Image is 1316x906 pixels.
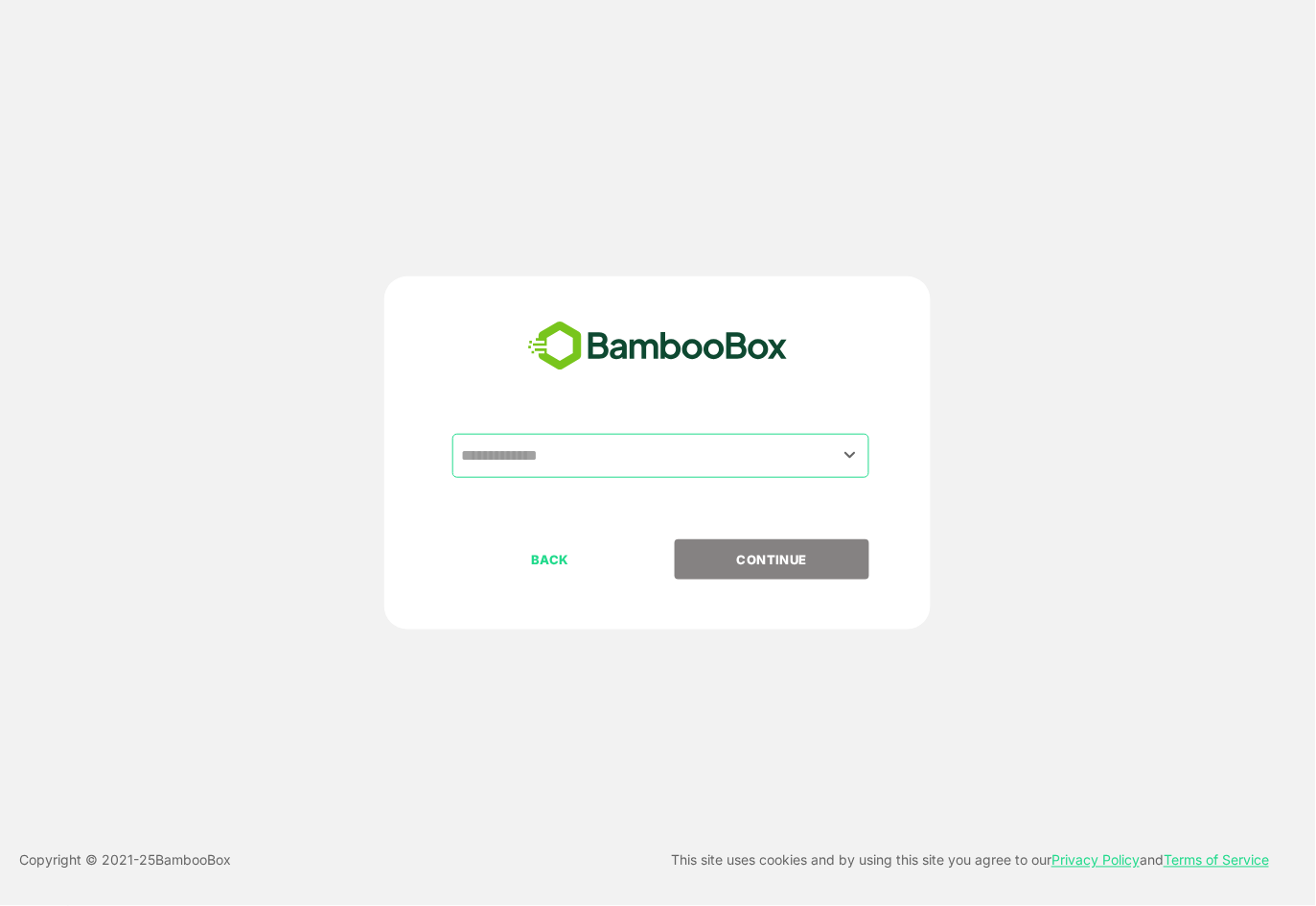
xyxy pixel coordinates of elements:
p: Copyright © 2021- 25 BambooBox [19,849,231,872]
a: Terms of Service [1164,852,1269,869]
button: BACK [452,539,647,580]
button: CONTINUE [675,539,869,580]
button: Open [837,442,863,468]
a: Privacy Policy [1051,852,1140,869]
p: BACK [454,549,646,570]
p: This site uses cookies and by using this site you agree to our and [671,849,1269,872]
p: CONTINUE [677,549,868,570]
img: bamboobox [518,315,798,378]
